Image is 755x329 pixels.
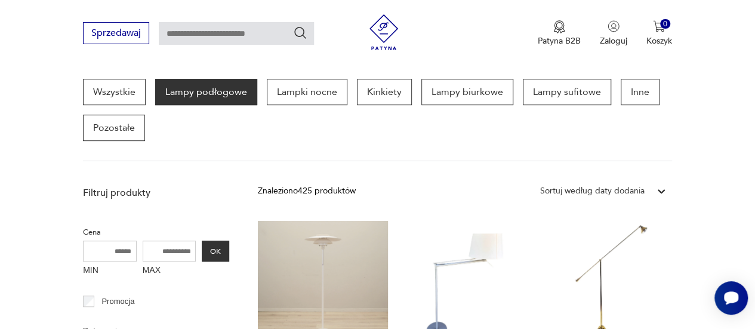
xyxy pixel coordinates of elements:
a: Lampki nocne [267,79,347,105]
div: 0 [660,19,670,29]
a: Sprzedawaj [83,30,149,38]
p: Koszyk [646,35,672,47]
label: MIN [83,262,137,281]
p: Filtruj produkty [83,186,229,199]
p: Zaloguj [600,35,627,47]
img: Ikona medalu [553,20,565,33]
iframe: Smartsupp widget button [714,281,748,315]
button: OK [202,241,229,262]
label: MAX [143,262,196,281]
p: Cena [83,226,229,239]
p: Promocja [101,295,134,308]
img: Ikonka użytkownika [608,20,620,32]
a: Lampy podłogowe [155,79,257,105]
div: Znaleziono 425 produktów [258,185,356,198]
a: Pozostałe [83,115,145,141]
img: Ikona koszyka [653,20,665,32]
a: Ikona medaluPatyna B2B [538,20,581,47]
button: Szukaj [293,26,307,40]
a: Lampy biurkowe [421,79,513,105]
img: Patyna - sklep z meblami i dekoracjami vintage [366,14,402,50]
p: Patyna B2B [538,35,581,47]
a: Kinkiety [357,79,412,105]
a: Lampy sufitowe [523,79,611,105]
button: 0Koszyk [646,20,672,47]
button: Sprzedawaj [83,22,149,44]
a: Inne [621,79,660,105]
a: Wszystkie [83,79,146,105]
div: Sortuj według daty dodania [540,185,645,198]
button: Patyna B2B [538,20,581,47]
button: Zaloguj [600,20,627,47]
